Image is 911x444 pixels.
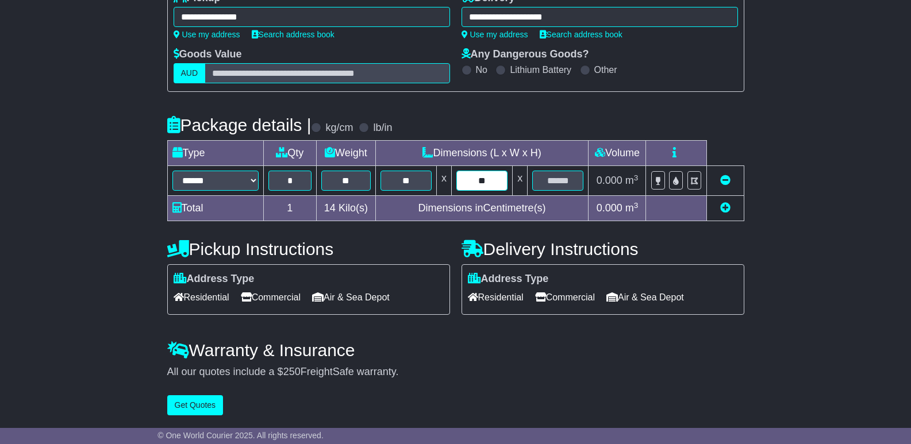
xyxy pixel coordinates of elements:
span: 250 [283,366,301,377]
h4: Warranty & Insurance [167,341,744,360]
label: Lithium Battery [510,64,571,75]
td: x [436,166,451,196]
td: Type [167,141,263,166]
a: Add new item [720,202,731,214]
span: Air & Sea Depot [312,288,390,306]
span: Residential [174,288,229,306]
label: Address Type [468,273,549,285]
td: Weight [317,141,376,166]
sup: 3 [634,201,639,210]
span: m [625,175,639,186]
h4: Pickup Instructions [167,240,450,258]
label: Goods Value [174,48,242,61]
td: Dimensions in Centimetre(s) [375,196,589,221]
h4: Package details | [167,115,312,134]
span: Commercial [241,288,301,306]
td: x [513,166,528,196]
span: 0.000 [597,175,622,186]
a: Use my address [174,30,240,39]
span: Residential [468,288,524,306]
span: © One World Courier 2025. All rights reserved. [157,431,324,440]
td: Kilo(s) [317,196,376,221]
label: Address Type [174,273,255,285]
label: Any Dangerous Goods? [462,48,589,61]
span: 14 [324,202,336,214]
td: Total [167,196,263,221]
td: 1 [263,196,317,221]
label: kg/cm [325,122,353,134]
label: AUD [174,63,206,83]
td: Volume [589,141,646,166]
sup: 3 [634,173,639,182]
label: No [476,64,487,75]
span: 0.000 [597,202,622,214]
div: All our quotes include a $ FreightSafe warranty. [167,366,744,379]
a: Search address book [540,30,622,39]
span: Commercial [535,288,595,306]
td: Qty [263,141,317,166]
span: m [625,202,639,214]
h4: Delivery Instructions [462,240,744,258]
a: Search address book [252,30,335,39]
a: Use my address [462,30,528,39]
span: Air & Sea Depot [606,288,684,306]
button: Get Quotes [167,395,224,415]
td: Dimensions (L x W x H) [375,141,589,166]
label: lb/in [373,122,392,134]
a: Remove this item [720,175,731,186]
label: Other [594,64,617,75]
